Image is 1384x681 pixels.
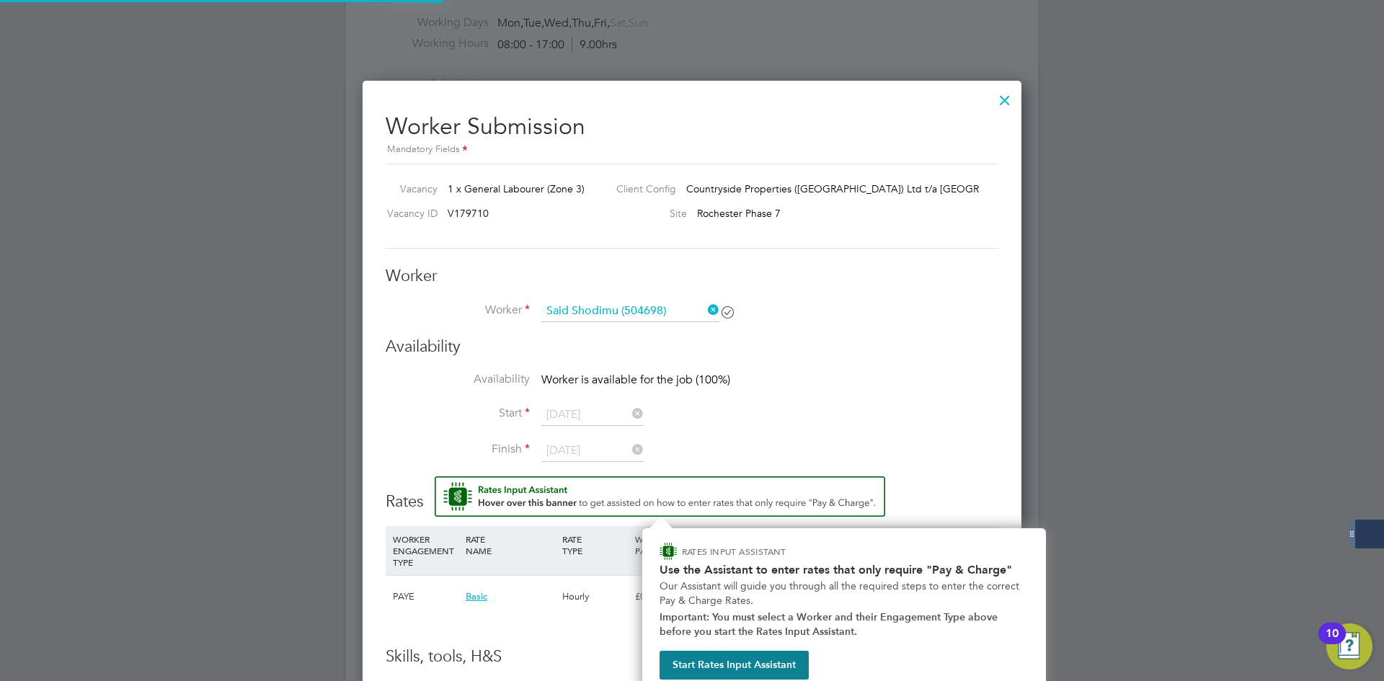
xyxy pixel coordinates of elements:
label: Worker [386,303,530,318]
span: V179710 [448,207,489,220]
div: HOLIDAY PAY [704,526,777,564]
label: Start [386,406,530,421]
button: Rate Assistant [435,476,885,517]
p: RATES INPUT ASSISTANT [682,546,863,558]
button: Open Resource Center, 10 new notifications [1326,623,1372,669]
label: Site [605,207,687,220]
span: Basic [466,590,487,602]
h2: Worker Submission [386,101,998,158]
label: Vacancy [380,182,438,195]
div: AGENCY MARKUP [849,526,922,564]
p: Our Assistant will guide you through all the required steps to enter the correct Pay & Charge Rates. [660,579,1029,607]
div: 10 [1326,633,1339,652]
h3: Skills, tools, H&S [386,646,998,667]
button: Start Rates Input Assistant [660,651,809,680]
span: Worker is available for the job (100%) [541,373,730,387]
input: Search for... [541,301,719,322]
img: ENGAGE Assistant Icon [660,543,677,560]
div: Mandatory Fields [386,142,998,158]
div: Hourly [559,576,631,618]
h3: Availability [386,337,998,357]
strong: Important: You must select a Worker and their Engagement Type above before you start the Rates In... [660,611,1001,638]
span: Rochester Phase 7 [697,207,781,220]
div: PAYE [389,576,462,618]
span: Countryside Properties ([GEOGRAPHIC_DATA]) Ltd t/a [GEOGRAPHIC_DATA] [686,182,1044,195]
div: RATE NAME [462,526,559,564]
div: WORKER ENGAGEMENT TYPE [389,526,462,575]
label: Client Config [605,182,676,195]
h3: Rates [386,476,998,512]
h2: Use the Assistant to enter rates that only require "Pay & Charge" [660,563,1029,577]
div: EMPLOYER COST [777,526,850,564]
input: Select one [541,404,644,426]
label: Finish [386,442,530,457]
input: Select one [541,440,644,462]
div: WORKER PAY RATE [631,526,704,564]
span: 1 x General Labourer (Zone 3) [448,182,585,195]
div: AGENCY CHARGE RATE [922,526,995,575]
div: RATE TYPE [559,526,631,564]
label: Vacancy ID [380,207,438,220]
label: Availability [386,372,530,387]
h3: Worker [386,266,998,287]
div: £0.00 [631,576,704,618]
